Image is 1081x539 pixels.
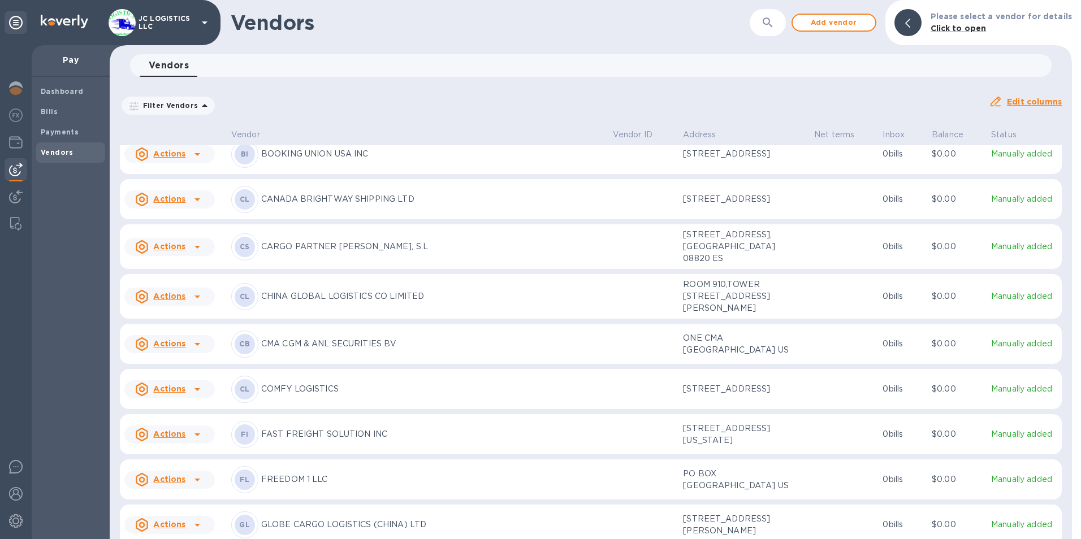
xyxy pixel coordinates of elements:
[683,279,796,314] p: ROOM 910,TOWER [STREET_ADDRESS][PERSON_NAME]
[683,129,730,141] span: Address
[261,428,604,440] p: FAST FREIGHT SOLUTION INC
[814,129,869,141] span: Net terms
[683,513,796,537] p: [STREET_ADDRESS][PERSON_NAME]
[932,290,982,302] p: $0.00
[41,87,84,95] b: Dashboard
[239,520,250,529] b: GL
[883,428,923,440] p: 0 bills
[991,428,1057,440] p: Manually added
[153,384,185,393] u: Actions
[932,519,982,531] p: $0.00
[153,149,185,158] u: Actions
[932,148,982,160] p: $0.00
[153,520,185,529] u: Actions
[683,229,796,264] p: [STREET_ADDRESS], [GEOGRAPHIC_DATA] 08820 ES
[991,338,1057,350] p: Manually added
[932,129,963,141] p: Balance
[931,12,1072,21] b: Please select a vendor for details
[991,241,1057,253] p: Manually added
[991,290,1057,302] p: Manually added
[153,292,185,301] u: Actions
[883,129,919,141] span: Inbox
[991,519,1057,531] p: Manually added
[153,429,185,438] u: Actions
[683,129,716,141] p: Address
[261,519,604,531] p: GLOBE CARGO LOGISTICS (CHINA) LTD
[883,148,923,160] p: 0 bills
[932,241,982,253] p: $0.00
[932,428,982,440] p: $0.00
[41,54,101,66] p: Pay
[883,338,923,350] p: 0 bills
[991,129,1017,141] p: Status
[991,383,1057,395] p: Manually added
[153,242,185,251] u: Actions
[9,136,23,149] img: Wallets
[683,148,796,160] p: [STREET_ADDRESS]
[41,15,88,28] img: Logo
[883,383,923,395] p: 0 bills
[991,193,1057,205] p: Manually added
[814,129,854,141] p: Net terms
[240,292,250,301] b: CL
[231,129,275,141] span: Vendor
[991,148,1057,160] p: Manually added
[231,11,674,34] h1: Vendors
[240,385,250,393] b: CL
[1007,97,1062,106] u: Edit columns
[802,16,866,29] span: Add vendor
[683,332,796,356] p: ONE CMA [GEOGRAPHIC_DATA] US
[139,15,195,31] p: JC LOGISTICS LLC
[683,193,796,205] p: [STREET_ADDRESS]
[683,383,796,395] p: [STREET_ADDRESS]
[883,129,905,141] p: Inbox
[792,14,876,32] button: Add vendor
[613,129,667,141] span: Vendor ID
[883,290,923,302] p: 0 bills
[241,150,249,158] b: BI
[683,423,796,446] p: [STREET_ADDRESS][US_STATE]
[261,148,604,160] p: BOOKING UNION USA INC
[139,101,198,110] p: Filter Vendors
[932,473,982,485] p: $0.00
[261,241,604,253] p: CARGO PARTNER [PERSON_NAME], S.L
[683,468,796,492] p: PO BOX [GEOGRAPHIC_DATA] US
[261,338,604,350] p: CMA CGM & ANL SECURITIES BV
[932,383,982,395] p: $0.00
[261,383,604,395] p: COMFY LOGISTICS
[240,195,250,203] b: CL
[883,241,923,253] p: 0 bills
[41,148,73,157] b: Vendors
[261,290,604,302] p: CHINA GLOBAL LOGISTICS CO LIMITED
[153,339,185,348] u: Actions
[932,338,982,350] p: $0.00
[932,129,978,141] span: Balance
[240,242,250,251] b: CS
[613,129,652,141] p: Vendor ID
[41,107,58,116] b: Bills
[241,430,248,438] b: FI
[9,108,23,122] img: Foreign exchange
[883,473,923,485] p: 0 bills
[149,58,189,73] span: Vendors
[991,473,1057,485] p: Manually added
[261,473,604,485] p: FREEDOM 1 LLC
[231,129,260,141] p: Vendor
[931,24,987,33] b: Click to open
[41,128,79,136] b: Payments
[240,475,249,484] b: FL
[932,193,982,205] p: $0.00
[5,11,27,34] div: Unpin categories
[261,193,604,205] p: CANADA BRIGHTWAY SHIPPING LTD
[883,193,923,205] p: 0 bills
[153,194,185,203] u: Actions
[883,519,923,531] p: 0 bills
[239,340,250,348] b: CB
[153,475,185,484] u: Actions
